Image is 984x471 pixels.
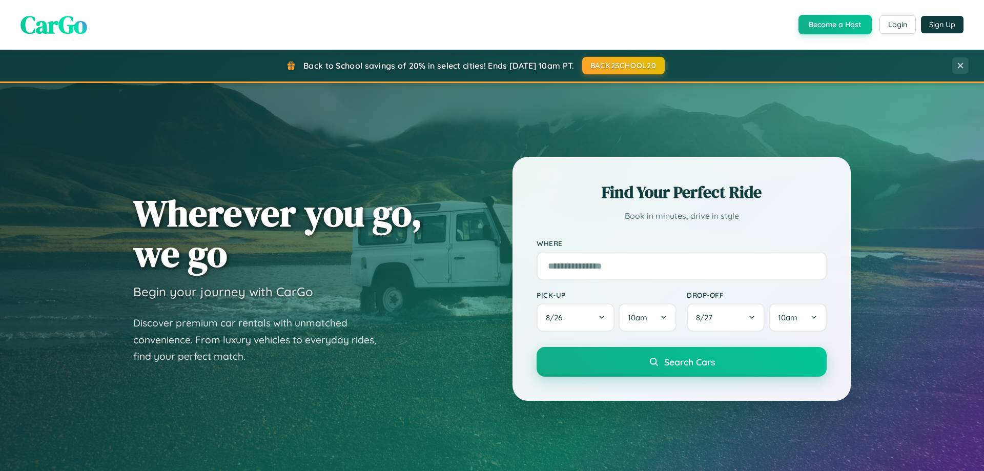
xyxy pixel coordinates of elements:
button: Search Cars [537,347,827,377]
button: Login [879,15,916,34]
button: 8/27 [687,303,765,332]
h1: Wherever you go, we go [133,193,422,274]
p: Discover premium car rentals with unmatched convenience. From luxury vehicles to everyday rides, ... [133,315,389,365]
label: Pick-up [537,291,676,299]
span: 8 / 26 [546,313,567,322]
label: Where [537,239,827,248]
span: 8 / 27 [696,313,717,322]
h2: Find Your Perfect Ride [537,181,827,203]
span: 10am [778,313,797,322]
button: 10am [769,303,827,332]
h3: Begin your journey with CarGo [133,284,313,299]
button: Sign Up [921,16,963,33]
span: 10am [628,313,647,322]
button: 10am [619,303,676,332]
span: Back to School savings of 20% in select cities! Ends [DATE] 10am PT. [303,60,574,71]
span: CarGo [20,8,87,42]
button: 8/26 [537,303,614,332]
button: Become a Host [798,15,872,34]
span: Search Cars [664,356,715,367]
button: BACK2SCHOOL20 [582,57,665,74]
label: Drop-off [687,291,827,299]
p: Book in minutes, drive in style [537,209,827,223]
